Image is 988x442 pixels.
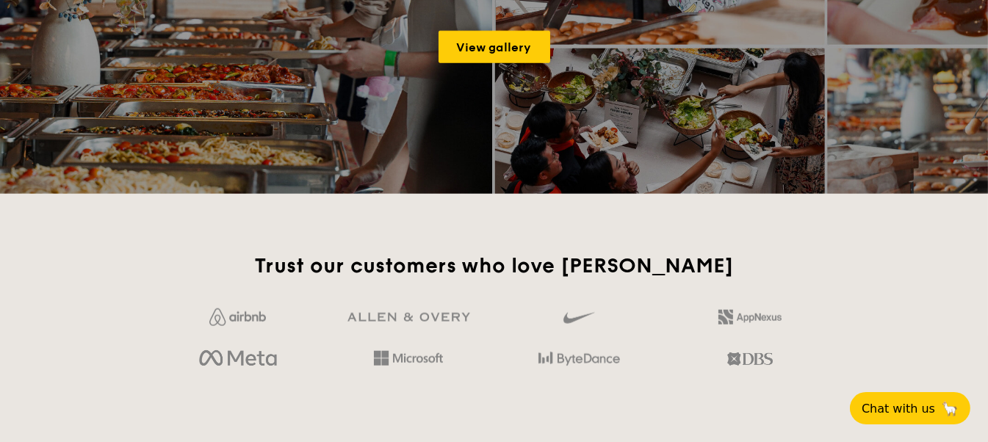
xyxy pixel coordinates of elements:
img: gdlseuq06himwAAAABJRU5ErkJggg== [563,305,594,330]
span: Chat with us [862,402,935,416]
img: bytedance.dc5c0c88.png [538,347,620,372]
img: meta.d311700b.png [199,347,276,372]
span: 🦙 [941,400,959,417]
img: dbs.a5bdd427.png [727,347,772,372]
img: Jf4Dw0UUCKFd4aYAAAAASUVORK5CYII= [209,308,266,326]
img: Hd4TfVa7bNwuIo1gAAAAASUVORK5CYII= [374,351,443,366]
button: Chat with us🦙 [850,392,970,424]
img: GRg3jHAAAAABJRU5ErkJggg== [347,313,470,322]
h2: Trust our customers who love [PERSON_NAME] [159,253,829,279]
a: View gallery [439,31,550,63]
img: 2L6uqdT+6BmeAFDfWP11wfMG223fXktMZIL+i+lTG25h0NjUBKOYhdW2Kn6T+C0Q7bASH2i+1JIsIulPLIv5Ss6l0e291fRVW... [718,310,782,325]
